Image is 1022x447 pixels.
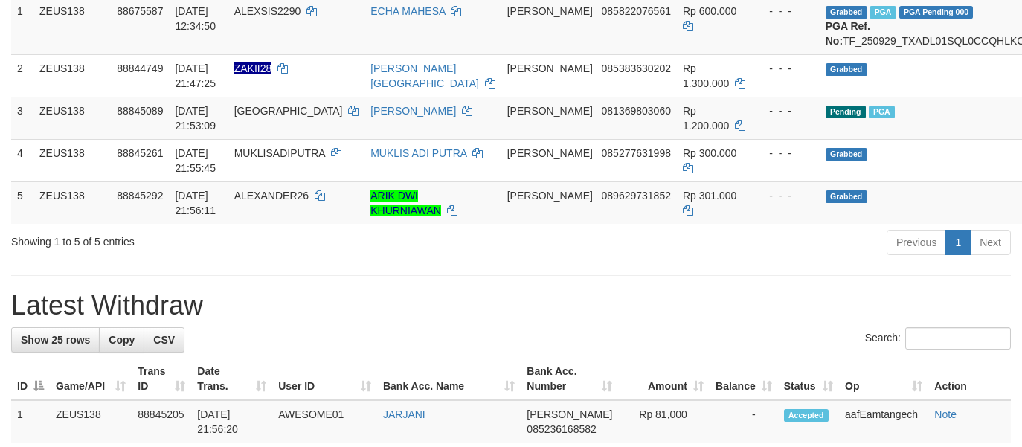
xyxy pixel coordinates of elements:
div: - - - [757,103,814,118]
td: aafEamtangech [839,400,928,443]
th: Bank Acc. Number: activate to sort column ascending [521,358,618,400]
span: Accepted [784,409,829,422]
td: 1 [11,400,50,443]
span: Copy [109,334,135,346]
span: Grabbed [826,63,867,76]
td: ZEUS138 [33,139,111,181]
td: ZEUS138 [33,54,111,97]
div: - - - [757,4,814,19]
span: Copy 085822076561 to clipboard [602,5,671,17]
h1: Latest Withdraw [11,291,1011,321]
td: 4 [11,139,33,181]
a: CSV [144,327,184,353]
td: Rp 81,000 [618,400,709,443]
div: - - - [757,188,814,203]
th: Trans ID: activate to sort column ascending [132,358,191,400]
span: Copy 085277631998 to clipboard [602,147,671,159]
th: Game/API: activate to sort column ascending [50,358,132,400]
a: [PERSON_NAME] [370,105,456,117]
a: Copy [99,327,144,353]
div: Showing 1 to 5 of 5 entries [11,228,415,249]
span: Rp 1.300.000 [683,62,729,89]
td: 2 [11,54,33,97]
span: Pending [826,106,866,118]
span: 88675587 [117,5,163,17]
td: ZEUS138 [33,97,111,139]
span: ALEXANDER26 [234,190,309,202]
input: Search: [905,327,1011,350]
th: Amount: activate to sort column ascending [618,358,709,400]
span: MUKLISADIPUTRA [234,147,325,159]
b: PGA Ref. No: [826,20,870,47]
td: ZEUS138 [33,181,111,224]
span: Marked by aafkaynarin [869,106,895,118]
span: Rp 1.200.000 [683,105,729,132]
th: Bank Acc. Name: activate to sort column ascending [377,358,521,400]
span: [DATE] 21:53:09 [175,105,216,132]
span: 88844749 [117,62,163,74]
a: Show 25 rows [11,327,100,353]
td: [DATE] 21:56:20 [191,400,272,443]
th: Op: activate to sort column ascending [839,358,928,400]
span: [PERSON_NAME] [527,408,612,420]
span: Rp 600.000 [683,5,736,17]
th: ID: activate to sort column descending [11,358,50,400]
span: ALEXSIS2290 [234,5,301,17]
span: [DATE] 21:55:45 [175,147,216,174]
span: Marked by aafpengsreynich [870,6,896,19]
a: Next [970,230,1011,255]
span: 88845261 [117,147,163,159]
th: Date Trans.: activate to sort column ascending [191,358,272,400]
a: 1 [945,230,971,255]
span: [GEOGRAPHIC_DATA] [234,105,343,117]
span: Nama rekening ada tanda titik/strip, harap diedit [234,62,272,74]
span: Grabbed [826,6,867,19]
a: ECHA MAHESA [370,5,445,17]
span: [PERSON_NAME] [507,105,593,117]
span: Show 25 rows [21,334,90,346]
a: Previous [887,230,946,255]
span: [DATE] 21:56:11 [175,190,216,216]
td: 5 [11,181,33,224]
th: Status: activate to sort column ascending [778,358,839,400]
td: 3 [11,97,33,139]
a: JARJANI [383,408,425,420]
span: [DATE] 12:34:50 [175,5,216,32]
span: Copy 081369803060 to clipboard [602,105,671,117]
th: User ID: activate to sort column ascending [272,358,377,400]
span: [PERSON_NAME] [507,62,593,74]
span: Grabbed [826,190,867,203]
th: Action [928,358,1011,400]
td: - [710,400,778,443]
span: 88845089 [117,105,163,117]
span: [PERSON_NAME] [507,190,593,202]
span: [PERSON_NAME] [507,5,593,17]
td: AWESOME01 [272,400,377,443]
span: Rp 300.000 [683,147,736,159]
a: Note [934,408,957,420]
span: Rp 301.000 [683,190,736,202]
a: MUKLIS ADI PUTRA [370,147,466,159]
span: Copy 085383630202 to clipboard [602,62,671,74]
th: Balance: activate to sort column ascending [710,358,778,400]
div: - - - [757,61,814,76]
td: ZEUS138 [50,400,132,443]
td: 88845205 [132,400,191,443]
span: Grabbed [826,148,867,161]
span: [DATE] 21:47:25 [175,62,216,89]
span: PGA Pending [899,6,974,19]
span: 88845292 [117,190,163,202]
label: Search: [865,327,1011,350]
a: [PERSON_NAME][GEOGRAPHIC_DATA] [370,62,479,89]
div: - - - [757,146,814,161]
span: Copy 089629731852 to clipboard [602,190,671,202]
a: ARIK DWI KHURNIAWAN [370,190,441,216]
span: [PERSON_NAME] [507,147,593,159]
span: CSV [153,334,175,346]
span: Copy 085236168582 to clipboard [527,423,596,435]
